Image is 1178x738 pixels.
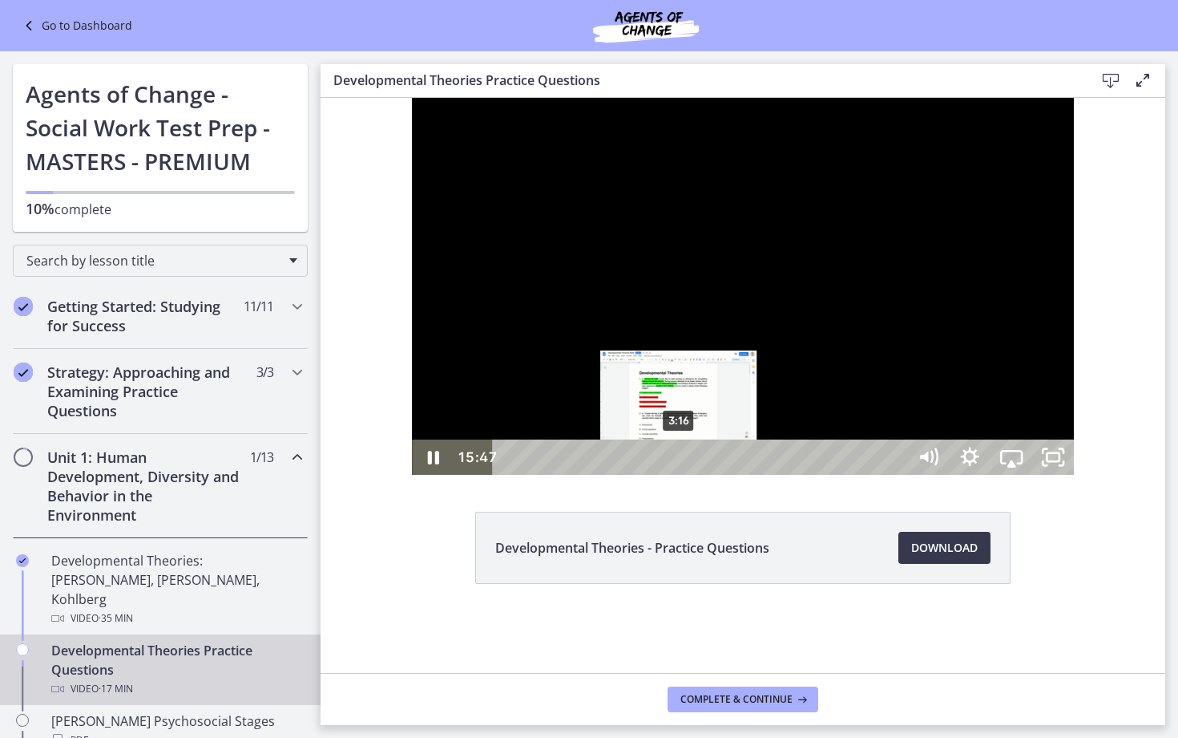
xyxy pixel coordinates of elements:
[668,687,818,712] button: Complete & continue
[250,448,273,467] span: 1 / 13
[47,363,243,420] h2: Strategy: Approaching and Examining Practice Questions
[244,297,273,316] span: 11 / 11
[587,342,628,377] button: Mute
[26,199,54,218] span: 10%
[670,342,712,377] button: Airplay
[712,342,753,377] button: Unfullscreen
[51,609,301,628] div: Video
[19,16,132,35] a: Go to Dashboard
[47,297,243,335] h2: Getting Started: Studying for Success
[628,342,670,377] button: Show settings menu
[16,554,29,567] i: Completed
[911,538,978,558] span: Download
[898,532,990,564] a: Download
[99,609,133,628] span: · 35 min
[51,679,301,699] div: Video
[333,71,1069,90] h3: Developmental Theories Practice Questions
[256,363,273,382] span: 3 / 3
[99,679,133,699] span: · 17 min
[51,551,301,628] div: Developmental Theories: [PERSON_NAME], [PERSON_NAME], Kohlberg
[13,245,308,277] div: Search by lesson title
[321,98,1165,475] iframe: Video Lesson
[14,363,33,382] i: Completed
[26,252,281,270] span: Search by lesson title
[495,538,769,558] span: Developmental Theories - Practice Questions
[14,297,33,316] i: Completed
[550,6,742,45] img: Agents of Change
[26,199,295,219] p: complete
[47,448,243,525] h2: Unit 1: Human Development, Diversity and Behavior in the Environment
[26,77,295,178] h1: Agents of Change - Social Work Test Prep - MASTERS - PREMIUM
[680,693,793,706] span: Complete & continue
[51,641,301,699] div: Developmental Theories Practice Questions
